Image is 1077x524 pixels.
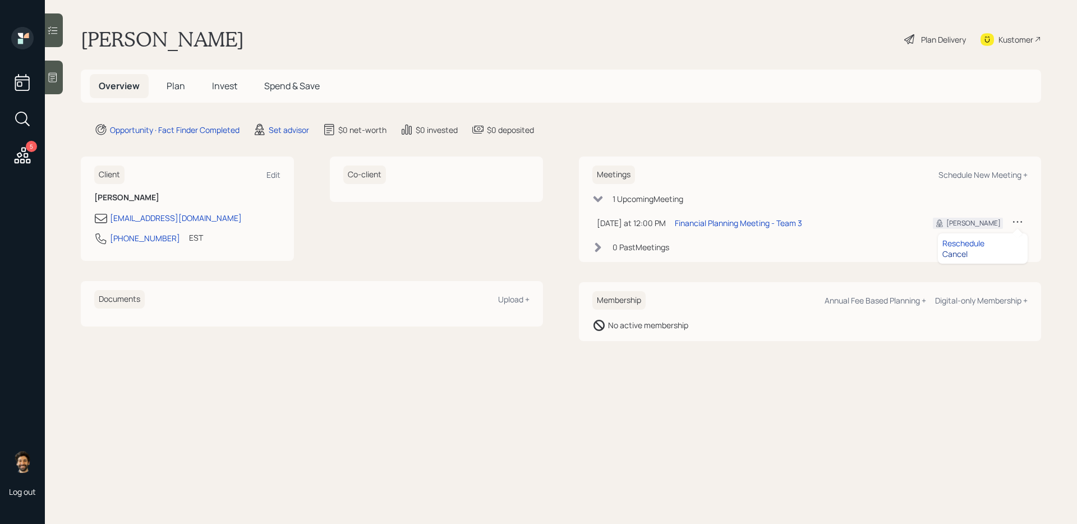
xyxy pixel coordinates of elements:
[942,238,1023,249] div: Reschedule
[675,217,802,229] div: Financial Planning Meeting - Team 3
[9,486,36,497] div: Log out
[942,249,1023,259] div: Cancel
[416,124,458,136] div: $0 invested
[998,34,1033,45] div: Kustomer
[94,290,145,309] h6: Documents
[338,124,386,136] div: $0 net-worth
[94,193,280,203] h6: [PERSON_NAME]
[946,218,1001,228] div: [PERSON_NAME]
[264,80,320,92] span: Spend & Save
[498,294,530,305] div: Upload +
[94,166,125,184] h6: Client
[266,169,280,180] div: Edit
[921,34,966,45] div: Plan Delivery
[613,193,683,205] div: 1 Upcoming Meeting
[269,124,309,136] div: Set advisor
[613,241,669,253] div: 0 Past Meeting s
[608,319,688,331] div: No active membership
[935,295,1028,306] div: Digital-only Membership +
[110,232,180,244] div: [PHONE_NUMBER]
[938,169,1028,180] div: Schedule New Meeting +
[11,451,34,473] img: eric-schwartz-headshot.png
[26,141,37,152] div: 5
[189,232,203,243] div: EST
[487,124,534,136] div: $0 deposited
[212,80,237,92] span: Invest
[99,80,140,92] span: Overview
[597,217,666,229] div: [DATE] at 12:00 PM
[167,80,185,92] span: Plan
[592,291,646,310] h6: Membership
[110,124,240,136] div: Opportunity · Fact Finder Completed
[81,27,244,52] h1: [PERSON_NAME]
[110,212,242,224] div: [EMAIL_ADDRESS][DOMAIN_NAME]
[592,166,635,184] h6: Meetings
[825,295,926,306] div: Annual Fee Based Planning +
[343,166,386,184] h6: Co-client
